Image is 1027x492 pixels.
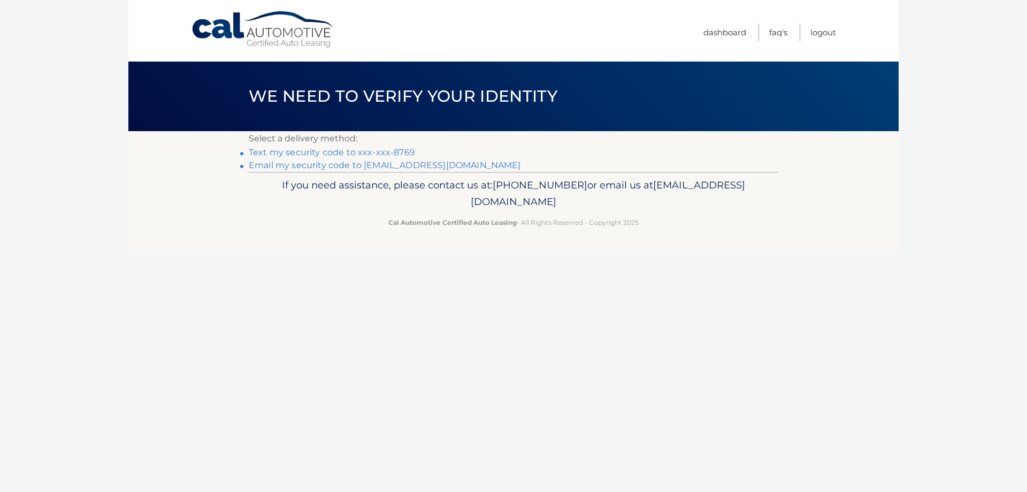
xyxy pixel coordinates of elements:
a: Cal Automotive [191,11,335,49]
p: Select a delivery method: [249,131,778,146]
a: Email my security code to [EMAIL_ADDRESS][DOMAIN_NAME] [249,160,521,170]
strong: Cal Automotive Certified Auto Leasing [388,218,517,226]
span: We need to verify your identity [249,86,557,106]
a: Dashboard [703,24,746,41]
span: [PHONE_NUMBER] [493,179,587,191]
a: Text my security code to xxx-xxx-8769 [249,147,415,157]
p: If you need assistance, please contact us at: or email us at [256,177,771,211]
p: - All Rights Reserved - Copyright 2025 [256,217,771,228]
a: Logout [810,24,836,41]
a: FAQ's [769,24,787,41]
